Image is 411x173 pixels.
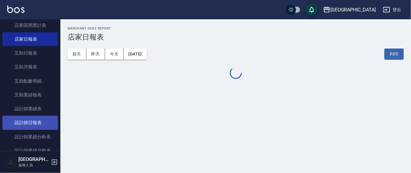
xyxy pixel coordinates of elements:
[2,130,58,144] a: 設計師業績分析表
[68,33,404,41] h3: 店家日報表
[2,144,58,158] a: 設計師業績月報表
[124,49,146,60] button: [DATE]
[68,27,404,30] h2: Merchant Daily Report
[2,46,58,60] a: 互助日報表
[306,4,318,16] button: save
[330,6,376,14] div: [GEOGRAPHIC_DATA]
[321,4,378,16] button: [GEOGRAPHIC_DATA]
[105,49,124,60] button: 今天
[384,49,404,60] button: 列印
[2,88,58,102] a: 互助業績報表
[18,162,49,168] p: 服務人員
[7,5,24,13] img: Logo
[2,60,58,74] a: 互助月報表
[2,102,58,116] a: 設計師業績表
[2,116,58,130] a: 設計師日報表
[2,74,58,88] a: 互助點數明細
[86,49,105,60] button: 昨天
[18,156,49,162] h5: [GEOGRAPHIC_DATA]
[68,49,86,60] button: 前天
[2,18,58,32] a: 店家區間累計表
[5,156,17,168] img: Person
[2,32,58,46] a: 店家日報表
[380,4,404,15] button: 登出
